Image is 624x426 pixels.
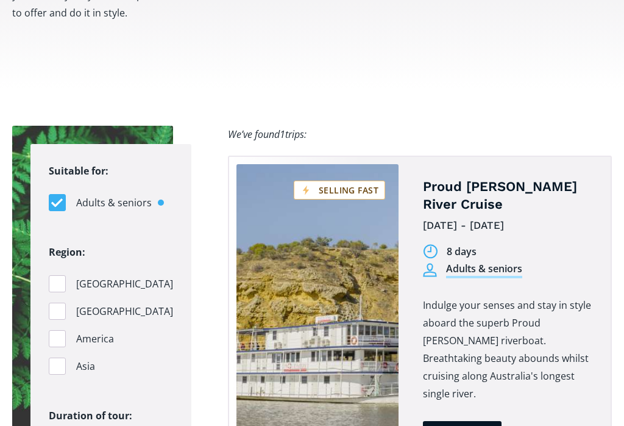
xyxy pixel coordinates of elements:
span: America [76,331,114,347]
div: [DATE] - [DATE] [423,216,592,235]
p: Indulge your senses and stay in style aboard the superb Proud [PERSON_NAME] riverboat. Breathtaki... [423,297,592,403]
span: Asia [76,358,95,375]
div: Adults & seniors [446,262,522,278]
div: days [455,245,477,259]
legend: Region: [49,244,85,261]
legend: Suitable for: [49,162,108,180]
span: [GEOGRAPHIC_DATA] [76,276,173,292]
span: 1 [280,128,285,141]
span: Adults & seniors [76,195,152,211]
h4: Proud [PERSON_NAME] River Cruise [423,178,592,213]
legend: Duration of tour: [49,407,132,425]
span: [GEOGRAPHIC_DATA] [76,303,173,320]
div: We’ve found trips: [228,126,307,143]
div: 8 [447,245,452,259]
